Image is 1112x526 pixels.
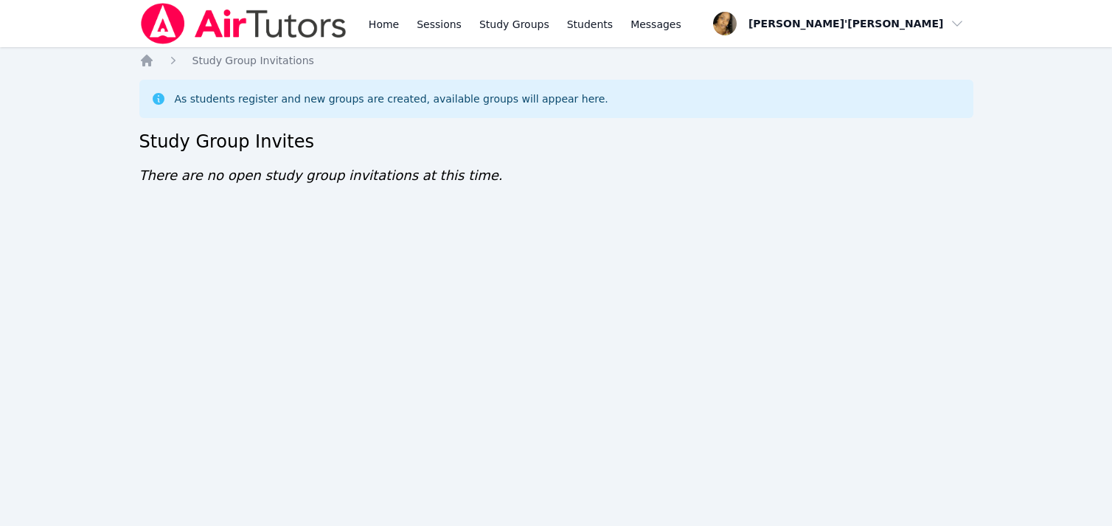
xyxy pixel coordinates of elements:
[139,167,503,183] span: There are no open study group invitations at this time.
[139,3,348,44] img: Air Tutors
[175,91,608,106] div: As students register and new groups are created, available groups will appear here.
[192,53,314,68] a: Study Group Invitations
[139,53,973,68] nav: Breadcrumb
[192,55,314,66] span: Study Group Invitations
[630,17,681,32] span: Messages
[139,130,973,153] h2: Study Group Invites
